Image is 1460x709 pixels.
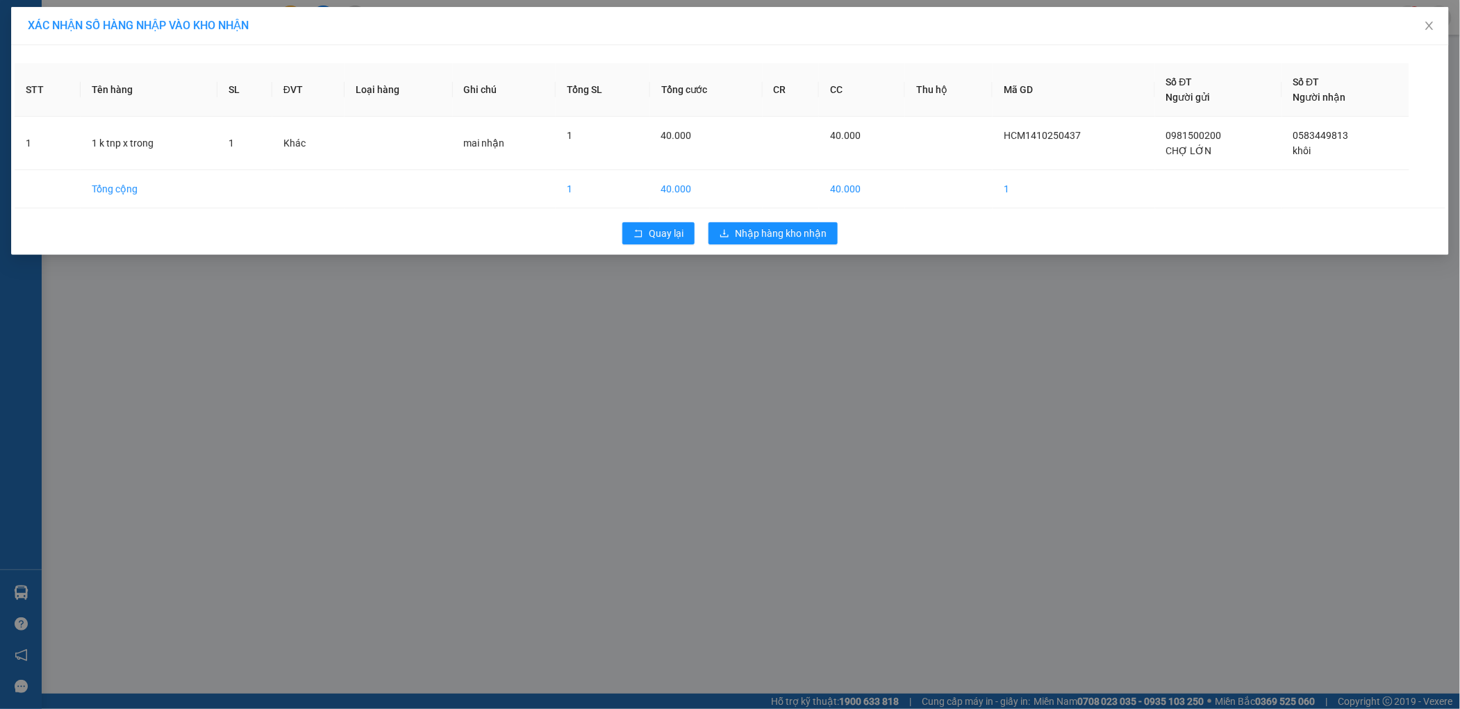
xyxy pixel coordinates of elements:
[556,170,650,208] td: 1
[1293,92,1346,103] span: Người nhận
[650,63,763,117] th: Tổng cước
[1293,130,1349,141] span: 0583449813
[830,130,861,141] span: 40.000
[993,170,1155,208] td: 1
[735,226,827,241] span: Nhập hàng kho nhận
[28,19,249,32] span: XÁC NHẬN SỐ HÀNG NHẬP VÀO KHO NHẬN
[993,63,1155,117] th: Mã GD
[1410,7,1449,46] button: Close
[1424,20,1435,31] span: close
[1166,76,1193,87] span: Số ĐT
[567,130,572,141] span: 1
[272,63,345,117] th: ĐVT
[622,222,695,244] button: rollbackQuay lại
[633,228,643,240] span: rollback
[272,117,345,170] td: Khác
[1166,130,1222,141] span: 0981500200
[819,63,905,117] th: CC
[556,63,650,117] th: Tổng SL
[720,228,729,240] span: download
[81,117,218,170] td: 1 k tnp x trong
[464,137,505,149] span: mai nhận
[708,222,838,244] button: downloadNhập hàng kho nhận
[650,170,763,208] td: 40.000
[1166,92,1211,103] span: Người gửi
[1004,130,1081,141] span: HCM1410250437
[763,63,820,117] th: CR
[453,63,556,117] th: Ghi chú
[15,117,81,170] td: 1
[1166,145,1212,156] span: CHỢ LỚN
[661,130,692,141] span: 40.000
[81,63,218,117] th: Tên hàng
[229,137,234,149] span: 1
[649,226,683,241] span: Quay lại
[819,170,905,208] td: 40.000
[345,63,452,117] th: Loại hàng
[1293,145,1311,156] span: khôi
[905,63,993,117] th: Thu hộ
[217,63,272,117] th: SL
[15,63,81,117] th: STT
[81,170,218,208] td: Tổng cộng
[1293,76,1320,87] span: Số ĐT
